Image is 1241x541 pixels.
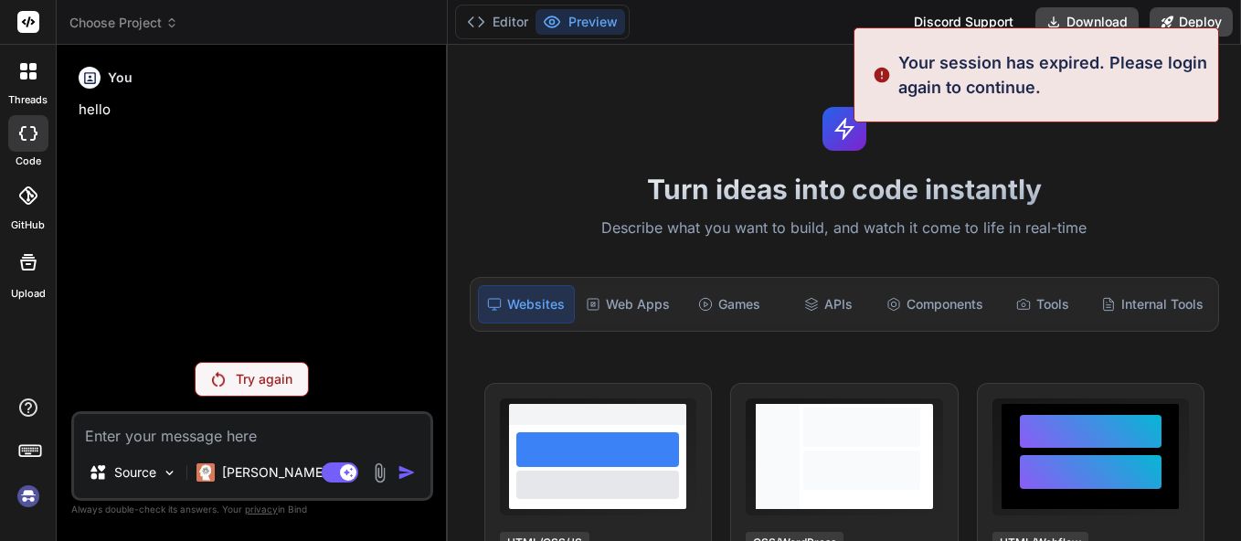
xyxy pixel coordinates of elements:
div: Websites [478,285,576,324]
div: Web Apps [578,285,677,324]
label: code [16,154,41,169]
img: attachment [369,462,390,483]
button: Download [1035,7,1139,37]
p: hello [79,100,430,121]
p: Describe what you want to build, and watch it come to life in real-time [459,217,1230,240]
button: Preview [536,9,625,35]
div: Components [879,285,991,324]
p: Try again [236,370,292,388]
p: [PERSON_NAME] 4 S.. [222,463,358,482]
button: Editor [460,9,536,35]
p: Your session has expired. Please login again to continue. [898,50,1207,100]
div: Games [681,285,777,324]
button: Deploy [1150,7,1233,37]
div: APIs [780,285,876,324]
span: privacy [245,504,278,514]
div: Tools [994,285,1090,324]
img: alert [873,50,891,100]
label: threads [8,92,48,108]
img: signin [13,481,44,512]
p: Source [114,463,156,482]
div: Internal Tools [1094,285,1211,324]
p: Always double-check its answers. Your in Bind [71,501,433,518]
label: GitHub [11,217,45,233]
span: Choose Project [69,14,178,32]
div: Discord Support [903,7,1024,37]
h6: You [108,69,133,87]
img: Pick Models [162,465,177,481]
label: Upload [11,286,46,302]
img: icon [398,463,416,482]
h1: Turn ideas into code instantly [459,173,1230,206]
img: Retry [212,372,225,387]
img: Claude 4 Sonnet [196,463,215,482]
